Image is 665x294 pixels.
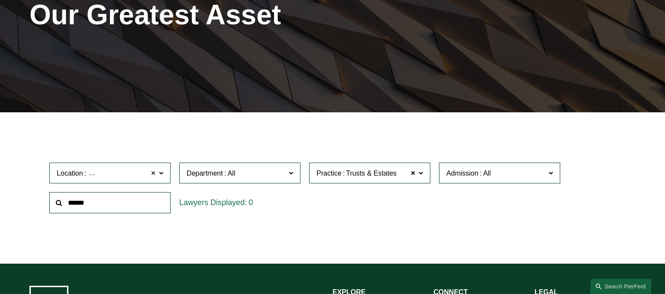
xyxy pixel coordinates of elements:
[446,170,478,177] span: Admission
[187,170,223,177] span: Department
[249,198,253,207] span: 0
[57,170,83,177] span: Location
[346,168,397,179] span: Trusts & Estates
[87,168,160,179] span: [GEOGRAPHIC_DATA]
[591,279,651,294] a: Search this site
[316,170,342,177] span: Practice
